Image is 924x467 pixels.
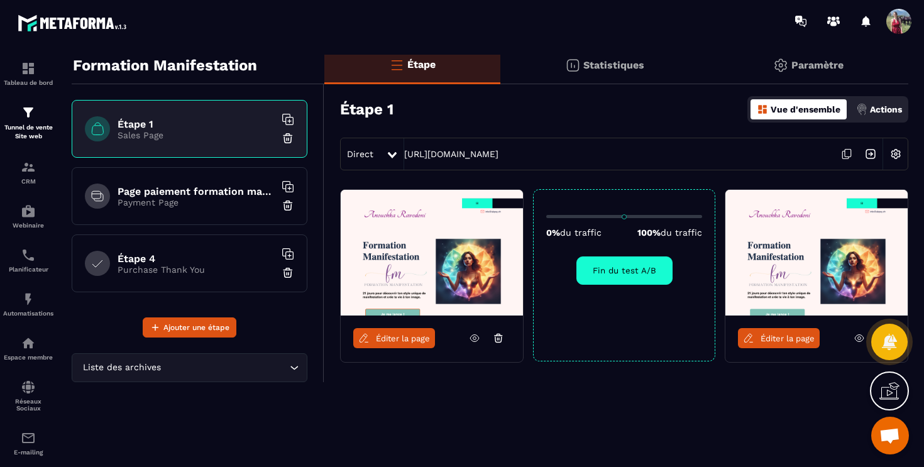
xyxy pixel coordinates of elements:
[389,57,404,72] img: bars-o.4a397970.svg
[725,190,908,316] img: image
[738,328,820,348] a: Éditer la page
[404,149,498,159] a: [URL][DOMAIN_NAME]
[21,336,36,351] img: automations
[118,130,275,140] p: Sales Page
[21,105,36,120] img: formation
[3,310,53,317] p: Automatisations
[3,398,53,412] p: Réseaux Sociaux
[72,353,307,382] div: Search for option
[282,266,294,279] img: trash
[3,52,53,96] a: formationformationTableau de bord
[3,96,53,150] a: formationformationTunnel de vente Site web
[118,253,275,265] h6: Étape 4
[407,58,436,70] p: Étape
[871,417,909,454] div: Ouvrir le chat
[118,265,275,275] p: Purchase Thank You
[576,256,673,285] button: Fin du test A/B
[761,334,815,343] span: Éditer la page
[340,101,393,118] h3: Étape 1
[565,58,580,73] img: stats.20deebd0.svg
[560,228,602,238] span: du traffic
[376,334,430,343] span: Éditer la page
[3,421,53,465] a: emailemailE-mailing
[341,190,523,316] img: image
[661,228,702,238] span: du traffic
[282,199,294,212] img: trash
[3,354,53,361] p: Espace membre
[859,142,883,166] img: arrow-next.bcc2205e.svg
[3,370,53,421] a: social-networksocial-networkRéseaux Sociaux
[21,248,36,263] img: scheduler
[118,185,275,197] h6: Page paiement formation manifestation
[353,328,435,348] a: Éditer la page
[21,431,36,446] img: email
[856,104,867,115] img: actions.d6e523a2.png
[3,178,53,185] p: CRM
[3,326,53,370] a: automationsautomationsEspace membre
[163,321,229,334] span: Ajouter une étape
[143,317,236,338] button: Ajouter une étape
[3,266,53,273] p: Planificateur
[3,449,53,456] p: E-mailing
[771,104,840,114] p: Vue d'ensemble
[73,53,257,78] p: Formation Manifestation
[3,150,53,194] a: formationformationCRM
[18,11,131,35] img: logo
[3,282,53,326] a: automationsautomationsAutomatisations
[3,238,53,282] a: schedulerschedulerPlanificateur
[21,380,36,395] img: social-network
[347,149,373,159] span: Direct
[282,132,294,145] img: trash
[118,197,275,207] p: Payment Page
[21,292,36,307] img: automations
[773,58,788,73] img: setting-gr.5f69749f.svg
[583,59,644,71] p: Statistiques
[3,194,53,238] a: automationsautomationsWebinaire
[163,361,287,375] input: Search for option
[80,361,163,375] span: Liste des archives
[637,228,702,238] p: 100%
[21,160,36,175] img: formation
[3,222,53,229] p: Webinaire
[3,79,53,86] p: Tableau de bord
[118,118,275,130] h6: Étape 1
[21,204,36,219] img: automations
[791,59,844,71] p: Paramètre
[884,142,908,166] img: setting-w.858f3a88.svg
[546,228,602,238] p: 0%
[870,104,902,114] p: Actions
[757,104,768,115] img: dashboard-orange.40269519.svg
[3,123,53,141] p: Tunnel de vente Site web
[21,61,36,76] img: formation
